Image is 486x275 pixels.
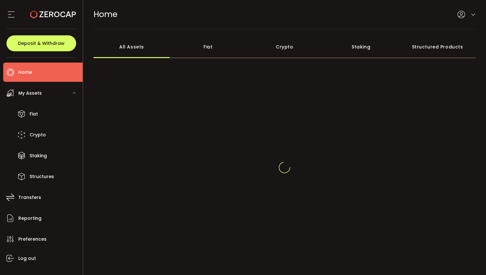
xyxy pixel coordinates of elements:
span: Transfers [18,193,41,202]
span: Log out [18,254,36,263]
div: Fiat [170,36,246,58]
span: Home [94,9,117,20]
span: Structures [30,172,54,181]
span: Preferences [18,235,47,244]
span: Staking [30,151,47,160]
span: Fiat [30,109,38,119]
span: My Assets [18,89,42,98]
div: Structured Products [399,36,476,58]
span: Deposit & Withdraw [18,41,65,46]
div: Staking [323,36,399,58]
span: Crypto [30,130,46,140]
div: Crypto [246,36,323,58]
div: All Assets [94,36,170,58]
button: Deposit & Withdraw [6,35,76,51]
span: Home [18,68,32,77]
span: Reporting [18,214,41,223]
